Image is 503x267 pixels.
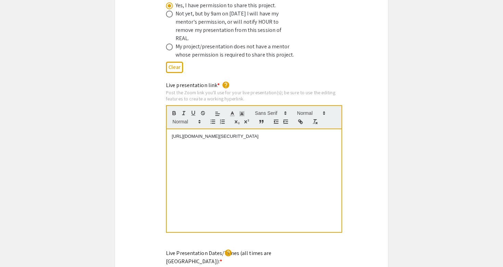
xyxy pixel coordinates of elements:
div: Yes, I have permission to share this project. [176,1,276,10]
div: My project/presentation does not have a mentor whose permission is required to share this project. [176,43,295,59]
div: Post the Zoom link you'll use for your live presentation(s); be sure to use the editing features ... [166,89,342,101]
mat-label: Live Presentation Dates/Times (all times are [GEOGRAPHIC_DATA]): [166,250,271,265]
mat-icon: help [222,81,230,89]
div: Not yet, but by 9am on [DATE] I will have my mentor's permission, or will notify HOUR to remove m... [176,10,295,43]
mat-icon: help [224,249,232,257]
iframe: Chat [5,236,29,262]
p: [URL][DOMAIN_NAME][SECURITY_DATA] [172,133,336,139]
mat-label: Live presentation link [166,82,220,89]
button: Clear [166,62,183,73]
